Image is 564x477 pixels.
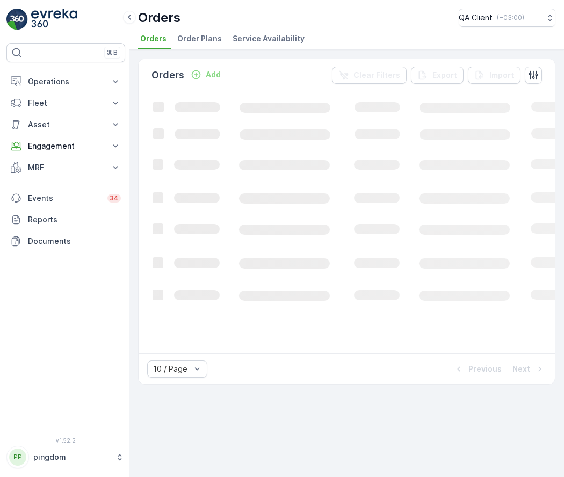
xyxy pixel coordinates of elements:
img: logo [6,9,28,30]
button: PPpingdom [6,446,125,468]
button: Next [511,363,546,375]
img: logo_light-DOdMpM7g.png [31,9,77,30]
p: Reports [28,214,121,225]
p: 34 [110,194,119,203]
a: Reports [6,209,125,230]
button: Import [468,67,520,84]
button: QA Client(+03:00) [459,9,555,27]
button: Clear Filters [332,67,407,84]
button: Fleet [6,92,125,114]
button: Asset [6,114,125,135]
p: Fleet [28,98,104,109]
button: Engagement [6,135,125,157]
p: Import [489,70,514,81]
p: Next [512,364,530,374]
button: Previous [452,363,503,375]
p: ⌘B [107,48,118,57]
p: MRF [28,162,104,173]
div: PP [9,449,26,466]
p: Operations [28,76,104,87]
span: Orders [140,33,167,44]
p: Orders [151,68,184,83]
a: Events34 [6,187,125,209]
button: MRF [6,157,125,178]
button: Operations [6,71,125,92]
p: Previous [468,364,502,374]
span: Order Plans [177,33,222,44]
a: Documents [6,230,125,252]
p: Events [28,193,101,204]
p: Asset [28,119,104,130]
span: v 1.52.2 [6,437,125,444]
p: ( +03:00 ) [497,13,524,22]
p: Orders [138,9,180,26]
p: Add [206,69,221,80]
p: Engagement [28,141,104,151]
p: Export [432,70,457,81]
p: QA Client [459,12,493,23]
span: Service Availability [233,33,305,44]
button: Export [411,67,464,84]
p: pingdom [33,452,110,462]
p: Clear Filters [353,70,400,81]
p: Documents [28,236,121,247]
button: Add [186,68,225,81]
